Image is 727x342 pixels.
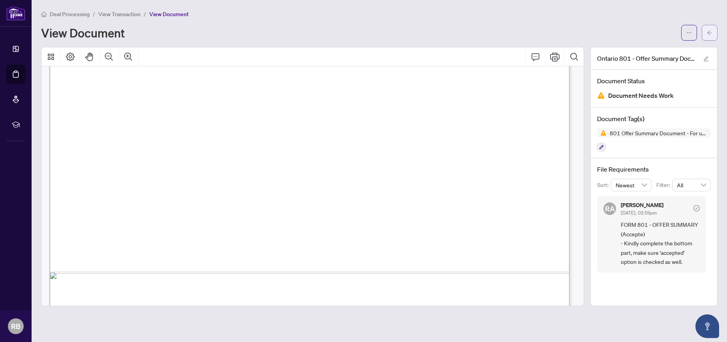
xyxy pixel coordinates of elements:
span: [DATE], 03:59pm [621,210,657,216]
h4: File Requirements [597,164,711,174]
li: / [144,9,146,19]
img: Status Icon [597,128,607,138]
span: FORM 801 - OFFER SUMMARY (Accepte) - Kindly complete the bottom part, make sure 'accepted' option... [621,220,700,266]
span: View Document [149,11,189,18]
span: Ontario 801 - Offer Summary Document signed.pdf [597,54,696,63]
li: / [93,9,95,19]
h4: Document Tag(s) [597,114,711,123]
span: Newest [616,179,647,191]
span: Deal Processing [50,11,90,18]
h5: [PERSON_NAME] [621,202,663,208]
span: Document Needs Work [608,90,674,101]
span: check-circle [693,205,700,211]
p: Filter: [656,181,672,189]
h1: View Document [41,26,125,39]
span: edit [703,56,709,62]
span: RA [605,203,615,214]
span: All [677,179,706,191]
span: ellipsis [686,30,692,36]
p: Sort: [597,181,611,189]
span: View Transaction [98,11,141,18]
img: logo [6,6,25,21]
span: RB [11,321,21,332]
span: 801 Offer Summary Document - For use with Agreement of Purchase and Sale [607,130,711,136]
span: arrow-left [707,30,712,36]
span: home [41,11,47,17]
button: Open asap [695,314,719,338]
img: Document Status [597,92,605,99]
h4: Document Status [597,76,711,86]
